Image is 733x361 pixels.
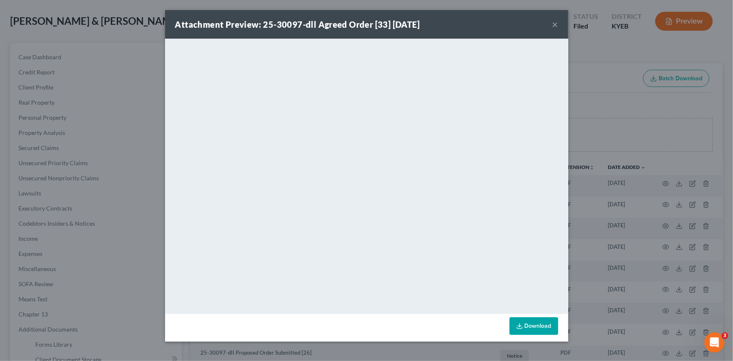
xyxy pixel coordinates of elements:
strong: Attachment Preview: 25-30097-dll Agreed Order [33] [DATE] [175,19,420,29]
a: Download [510,317,558,335]
span: 3 [722,332,728,339]
button: × [552,19,558,29]
iframe: Intercom live chat [704,332,725,353]
iframe: <object ng-attr-data='[URL][DOMAIN_NAME]' type='application/pdf' width='100%' height='650px'></ob... [165,39,568,312]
